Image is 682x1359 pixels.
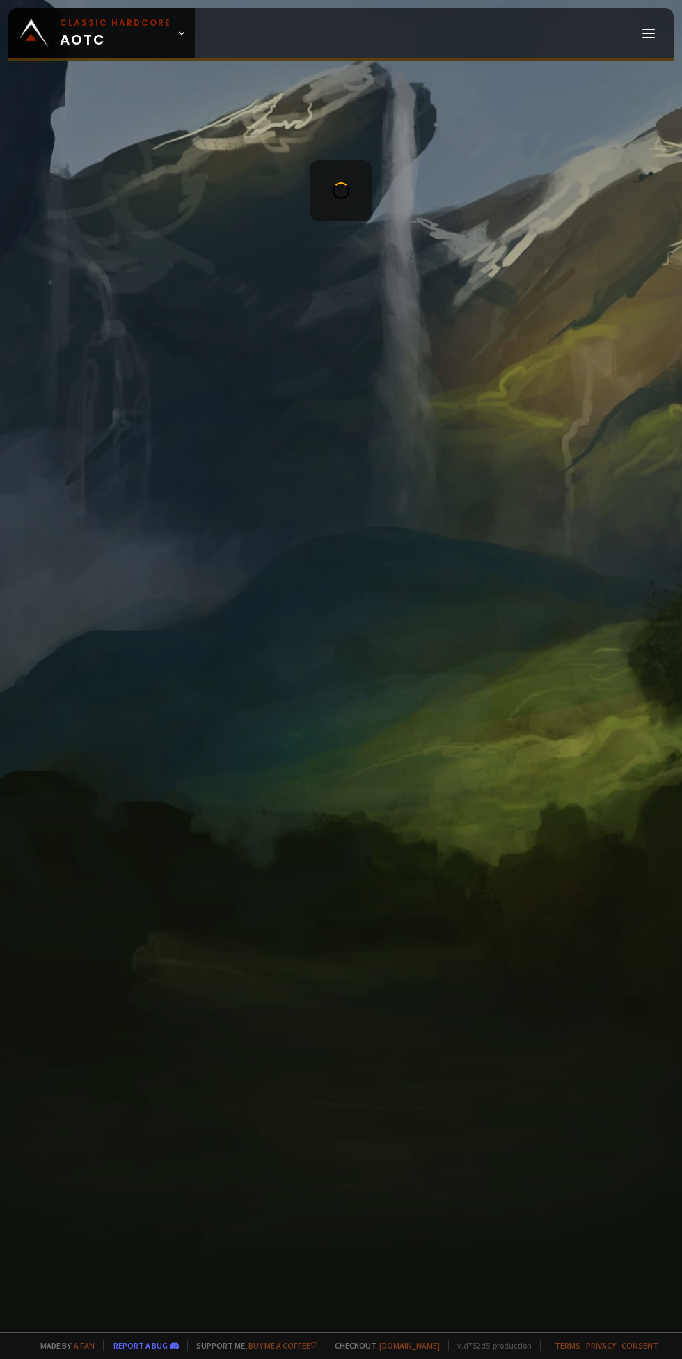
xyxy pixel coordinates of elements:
[379,1340,440,1351] a: [DOMAIN_NAME]
[326,1340,440,1351] span: Checkout
[113,1340,168,1351] a: Report a bug
[586,1340,616,1351] a: Privacy
[621,1340,658,1351] a: Consent
[60,17,171,50] span: AOTC
[187,1340,317,1351] span: Support me,
[60,17,171,29] small: Classic Hardcore
[74,1340,95,1351] a: a fan
[8,8,195,58] a: Classic HardcoreAOTC
[32,1340,95,1351] span: Made by
[448,1340,532,1351] span: v. d752d5 - production
[248,1340,317,1351] a: Buy me a coffee
[555,1340,580,1351] a: Terms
